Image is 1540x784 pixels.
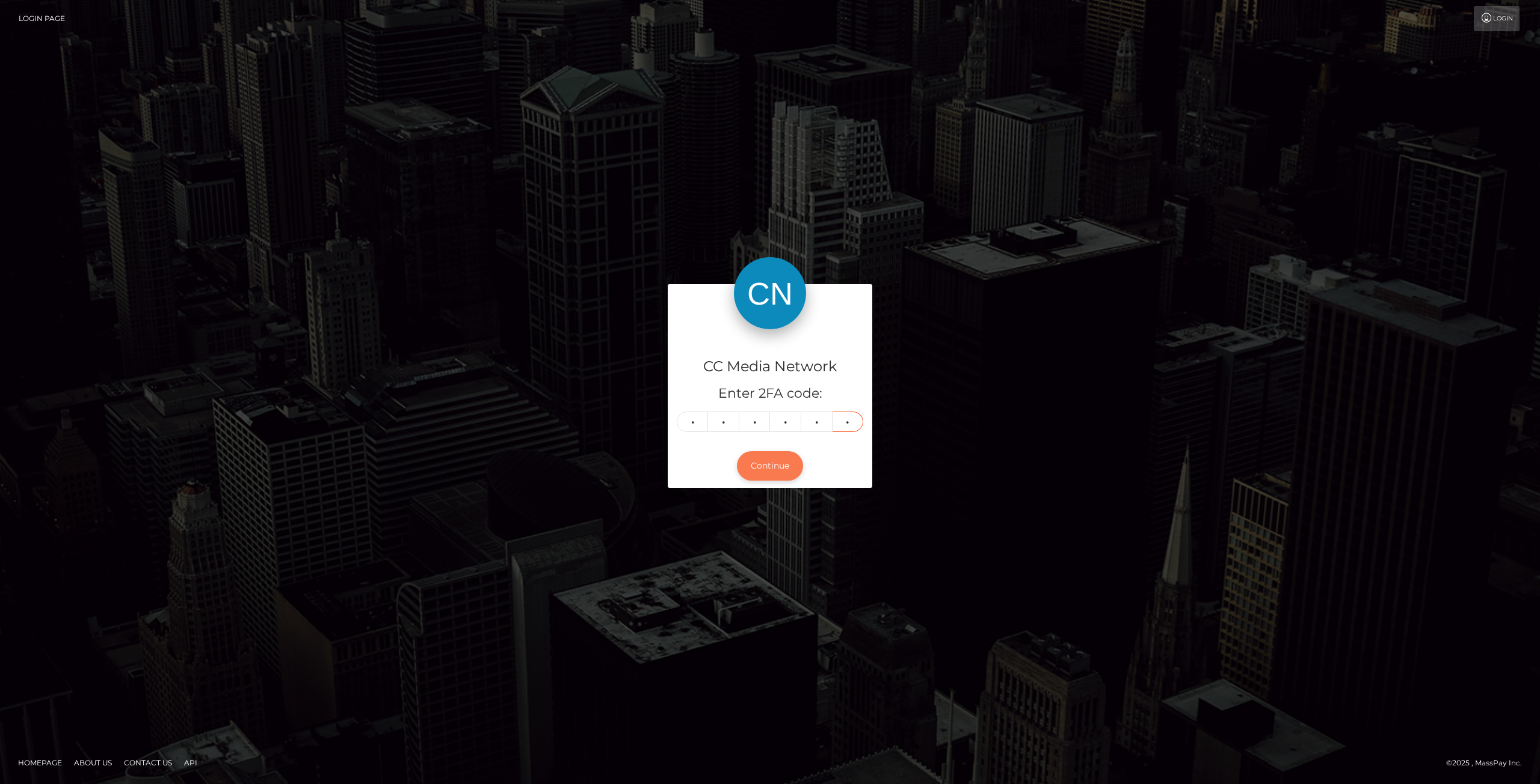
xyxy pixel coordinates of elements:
img: CC Media Network [734,257,806,329]
a: About Us [69,753,117,772]
a: API [179,753,202,772]
a: Login Page [19,6,65,31]
button: Continue [737,451,803,481]
h4: CC Media Network [677,356,863,377]
h5: Enter 2FA code: [677,384,863,403]
a: Contact Us [119,753,177,772]
a: Homepage [13,753,67,772]
a: Login [1474,6,1520,31]
div: © 2025 , MassPay Inc. [1446,756,1531,770]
